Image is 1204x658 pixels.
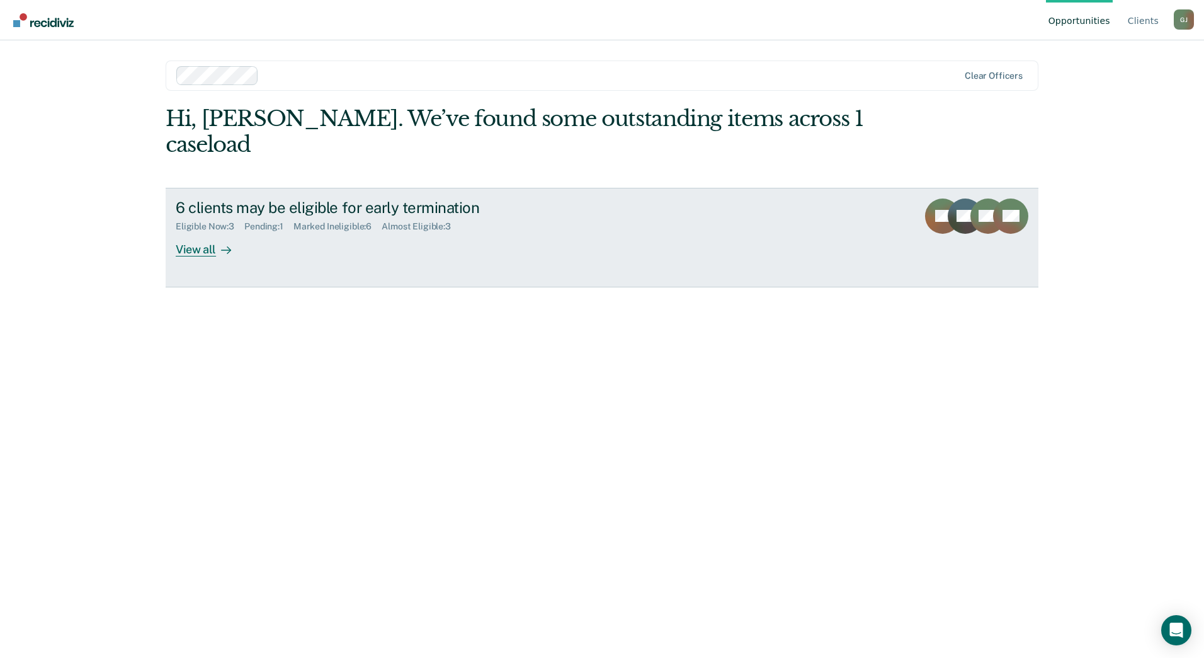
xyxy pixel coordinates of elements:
[166,188,1038,287] a: 6 clients may be eligible for early terminationEligible Now:3Pending:1Marked Ineligible:6Almost E...
[176,199,618,217] div: 6 clients may be eligible for early termination
[13,13,74,27] img: Recidiviz
[244,221,293,232] div: Pending : 1
[382,221,461,232] div: Almost Eligible : 3
[965,71,1023,81] div: Clear officers
[176,232,246,257] div: View all
[1174,9,1194,30] div: G J
[1161,615,1191,645] div: Open Intercom Messenger
[166,106,864,158] div: Hi, [PERSON_NAME]. We’ve found some outstanding items across 1 caseload
[1174,9,1194,30] button: Profile dropdown button
[293,221,382,232] div: Marked Ineligible : 6
[176,221,244,232] div: Eligible Now : 3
